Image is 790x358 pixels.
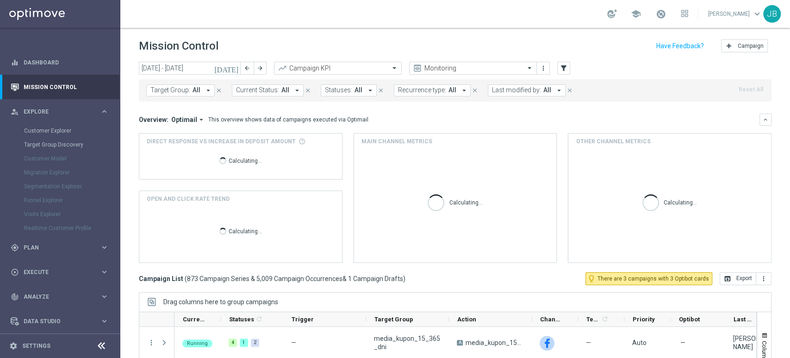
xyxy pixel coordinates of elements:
[374,316,413,323] span: Target Group
[147,195,230,203] h4: OPEN AND CLICK RATE TREND
[139,39,218,53] h1: Mission Control
[10,293,109,300] button: track_changes Analyze keyboard_arrow_right
[555,86,563,95] i: arrow_drop_down
[10,318,109,325] button: Data Studio keyboard_arrow_right
[257,65,263,71] i: arrow_forward
[24,179,119,193] div: Segmentation Explorer
[11,293,100,301] div: Analyze
[254,62,267,75] button: arrow_forward
[557,62,570,75] button: filter_alt
[448,86,456,94] span: All
[232,84,304,96] button: Current Status: All arrow_drop_down
[725,42,733,50] i: add
[633,316,655,323] span: Priority
[10,108,109,115] button: person_search Explore keyboard_arrow_right
[24,138,119,152] div: Target Group Discovery
[24,269,100,275] span: Execute
[11,293,19,301] i: track_changes
[251,339,259,347] div: 2
[586,339,591,347] span: —
[342,275,347,282] span: &
[355,86,362,94] span: All
[193,86,200,94] span: All
[586,316,600,323] span: Templates
[24,127,96,134] a: Customer Explorer
[566,87,573,94] i: close
[24,319,100,324] span: Data Studio
[187,340,208,346] span: Running
[9,342,18,350] i: settings
[11,268,100,276] div: Execute
[10,268,109,276] button: play_circle_outline Execute keyboard_arrow_right
[236,86,279,94] span: Current Status:
[449,198,482,206] p: Calculating...
[597,275,709,283] span: There are 3 campaigns with 3 Optibot cards
[738,43,764,49] span: Campaign
[216,87,222,94] i: close
[139,62,241,75] input: Select date range
[150,86,190,94] span: Target Group:
[601,315,609,323] i: refresh
[241,62,254,75] button: arrow_back
[11,50,109,75] div: Dashboard
[409,62,537,75] ng-select: Monitoring
[377,85,385,96] button: close
[752,9,762,19] span: keyboard_arrow_down
[539,63,548,74] button: more_vert
[721,39,768,52] button: add Campaign
[366,86,374,95] i: arrow_drop_down
[204,86,212,95] i: arrow_drop_down
[11,317,100,326] div: Data Studio
[24,141,96,148] a: Target Group Discovery
[197,115,205,124] i: arrow_drop_down
[213,62,241,76] button: [DATE]
[378,87,384,94] i: close
[254,314,263,324] span: Calculate column
[22,343,50,349] a: Settings
[720,275,771,282] multiple-options-button: Export to CSV
[680,339,685,347] span: —
[460,86,468,95] i: arrow_drop_down
[576,137,650,146] h4: Other channel metrics
[208,115,368,124] div: This overview shows data of campaigns executed via Optimail
[724,275,731,282] i: open_in_browser
[24,245,100,250] span: Plan
[472,87,478,94] i: close
[10,59,109,66] button: equalizer Dashboard
[492,86,541,94] span: Last modified by:
[305,87,311,94] i: close
[24,221,119,235] div: Realtime Customer Profile
[656,43,704,49] input: Have Feedback?
[540,64,547,72] i: more_vert
[348,275,403,283] span: 1 Campaign Drafts
[255,315,263,323] i: refresh
[11,108,100,116] div: Explore
[292,316,314,323] span: Trigger
[325,86,352,94] span: Statuses:
[600,314,609,324] span: Calculate column
[720,272,756,285] button: open_in_browser Export
[762,116,769,123] i: keyboard_arrow_down
[11,75,109,99] div: Mission Control
[756,272,771,285] button: more_vert
[560,64,568,72] i: filter_alt
[488,84,566,96] button: Last modified by: All arrow_drop_down
[171,115,197,124] span: Optimail
[147,339,156,347] button: more_vert
[24,109,100,115] span: Explore
[139,275,405,283] h3: Campaign List
[11,58,19,67] i: equalizer
[24,193,119,207] div: Funnel Explorer
[100,292,109,301] i: keyboard_arrow_right
[214,64,239,72] i: [DATE]
[293,86,301,95] i: arrow_drop_down
[291,339,296,346] span: —
[163,298,278,306] span: Drag columns here to group campaigns
[10,83,109,91] button: Mission Control
[229,316,254,323] span: Statuses
[707,7,763,21] a: [PERSON_NAME]keyboard_arrow_down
